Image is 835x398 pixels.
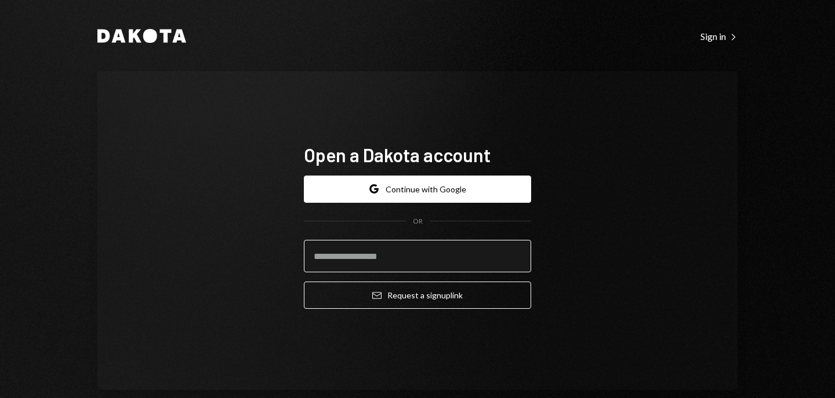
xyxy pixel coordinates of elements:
[304,143,531,166] h1: Open a Dakota account
[304,176,531,203] button: Continue with Google
[700,30,738,42] a: Sign in
[413,217,423,227] div: OR
[700,31,738,42] div: Sign in
[304,282,531,309] button: Request a signuplink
